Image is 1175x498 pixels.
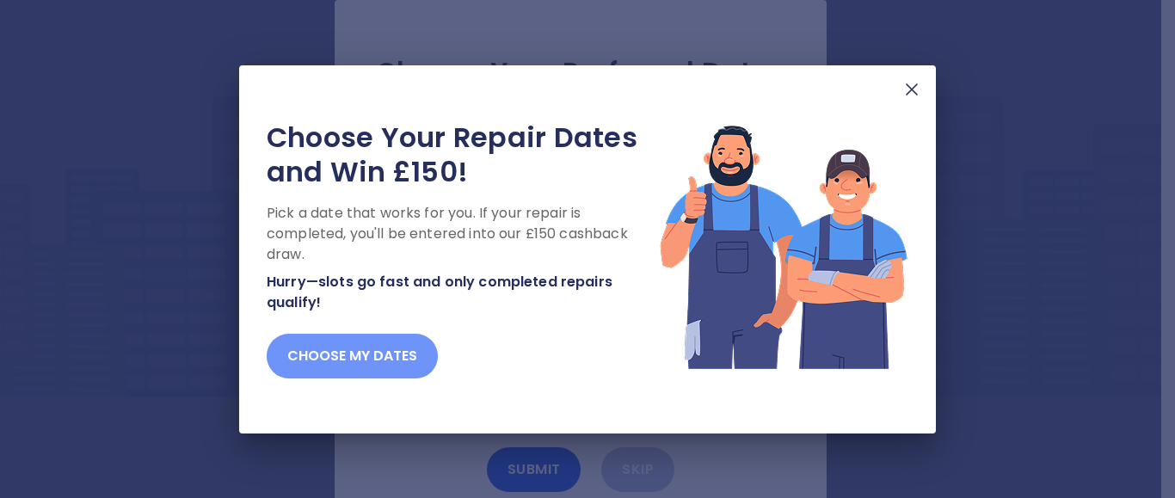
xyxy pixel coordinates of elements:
h2: Choose Your Repair Dates and Win £150! [267,120,659,189]
button: Choose my dates [267,334,438,378]
p: Hurry—slots go fast and only completed repairs qualify! [267,272,659,313]
img: X Mark [901,79,922,100]
p: Pick a date that works for you. If your repair is completed, you'll be entered into our £150 cash... [267,203,659,265]
img: Lottery [659,120,908,372]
